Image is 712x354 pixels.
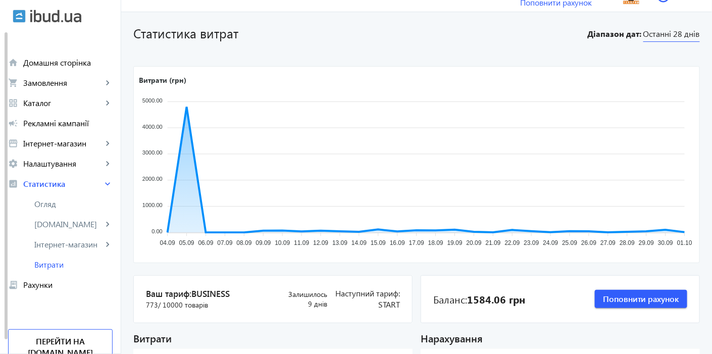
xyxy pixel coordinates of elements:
div: Витрати [133,331,413,345]
tspan: 27.09 [600,240,616,247]
span: Business [191,288,230,299]
span: / 10000 товарів [158,300,208,310]
tspan: 26.09 [581,240,596,247]
span: Домашня сторінка [23,58,113,68]
mat-icon: keyboard_arrow_right [103,239,113,249]
h1: Статистика витрат [133,24,582,42]
tspan: 25.09 [562,240,577,247]
tspan: 1000.00 [142,203,163,209]
span: 773 [146,300,208,310]
mat-icon: keyboard_arrow_right [103,98,113,108]
span: Рекламні кампанії [23,118,113,128]
tspan: 19.09 [447,240,463,247]
span: Каталог [23,98,103,108]
span: [DOMAIN_NAME] [34,219,103,229]
span: Замовлення [23,78,103,88]
tspan: 2000.00 [142,176,163,182]
tspan: 30.09 [658,240,673,247]
span: Start [335,299,400,310]
tspan: 12.09 [313,240,328,247]
mat-icon: shopping_cart [8,78,18,88]
mat-icon: storefront [8,138,18,148]
span: Поповнити рахунок [603,293,679,305]
img: ibud_text.svg [30,10,81,23]
img: ibud.svg [13,10,26,23]
tspan: 0.00 [151,228,162,234]
span: Огляд [34,199,113,209]
tspan: 17.09 [409,240,424,247]
mat-icon: campaign [8,118,18,128]
span: Останні 28 днів [643,28,700,42]
tspan: 28.09 [620,240,635,247]
tspan: 22.09 [505,240,520,247]
mat-icon: keyboard_arrow_right [103,78,113,88]
tspan: 3000.00 [142,150,163,156]
tspan: 08.09 [236,240,251,247]
span: Налаштування [23,159,103,169]
div: 9 днів [270,289,327,309]
mat-icon: keyboard_arrow_right [103,159,113,169]
tspan: 07.09 [218,240,233,247]
text: Витрати (грн) [139,76,186,85]
span: Ваш тариф: [146,288,270,300]
tspan: 14.09 [351,240,367,247]
span: Статистика [23,179,103,189]
tspan: 20.09 [467,240,482,247]
tspan: 15.09 [371,240,386,247]
tspan: 18.09 [428,240,443,247]
tspan: 04.09 [160,240,175,247]
span: Залишилось [270,289,327,299]
mat-icon: keyboard_arrow_right [103,179,113,189]
tspan: 23.09 [524,240,539,247]
mat-icon: settings [8,159,18,169]
span: Інтернет-магазин [23,138,103,148]
span: Інтернет-магазин [34,239,103,249]
mat-icon: receipt_long [8,280,18,290]
tspan: 24.09 [543,240,558,247]
tspan: 11.09 [294,240,309,247]
tspan: 06.09 [198,240,214,247]
button: Поповнити рахунок [595,290,687,308]
tspan: 01.10 [677,240,692,247]
tspan: 05.09 [179,240,194,247]
div: Нарахування [421,331,700,345]
span: Наступний тариф: [335,288,400,298]
span: Рахунки [23,280,113,290]
tspan: 09.09 [256,240,271,247]
tspan: 16.09 [390,240,405,247]
b: Діапазон дат: [586,28,641,39]
mat-icon: analytics [8,179,18,189]
div: Баланс: [433,292,525,306]
tspan: 13.09 [332,240,347,247]
mat-icon: grid_view [8,98,18,108]
b: 1584.06 грн [467,292,525,306]
mat-icon: keyboard_arrow_right [103,219,113,229]
span: Витрати [34,260,113,270]
tspan: 10.09 [275,240,290,247]
tspan: 5000.00 [142,97,163,104]
mat-icon: home [8,58,18,68]
tspan: 29.09 [639,240,654,247]
mat-icon: keyboard_arrow_right [103,138,113,148]
tspan: 21.09 [486,240,501,247]
tspan: 4000.00 [142,124,163,130]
